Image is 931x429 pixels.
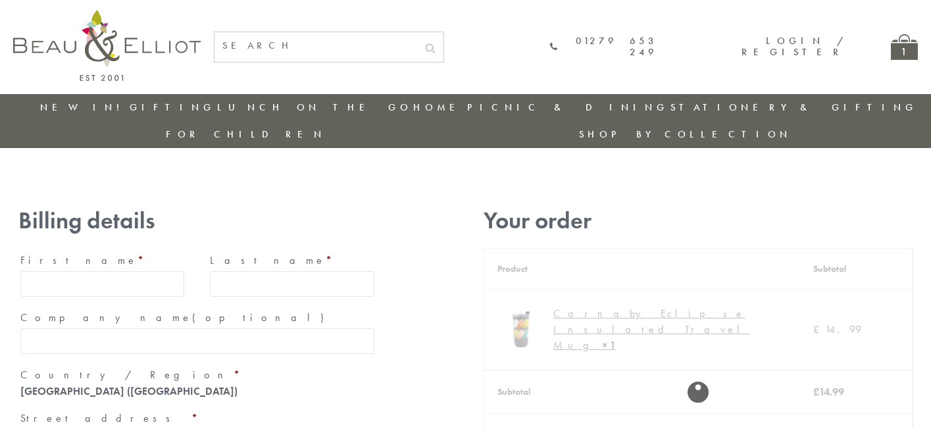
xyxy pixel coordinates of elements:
label: Street address [20,408,374,429]
a: For Children [166,128,326,141]
a: Shop by collection [579,128,792,141]
a: Gifting [130,101,215,114]
img: logo [13,10,201,81]
a: New in! [40,101,128,114]
label: First name [20,250,185,271]
label: Last name [210,250,374,271]
a: Stationery & Gifting [670,101,917,114]
a: Login / Register [742,34,845,59]
h3: Your order [484,207,913,234]
span: (optional) [192,311,332,324]
a: 01279 653 249 [550,36,657,59]
label: Company name [20,307,374,328]
a: Home [413,101,466,114]
a: Lunch On The Go [217,101,412,114]
strong: [GEOGRAPHIC_DATA] ([GEOGRAPHIC_DATA]) [20,384,238,398]
a: Picnic & Dining [467,101,668,114]
a: 1 [891,34,918,60]
h3: Billing details [18,207,376,234]
input: SEARCH [214,32,417,59]
label: Country / Region [20,365,374,386]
